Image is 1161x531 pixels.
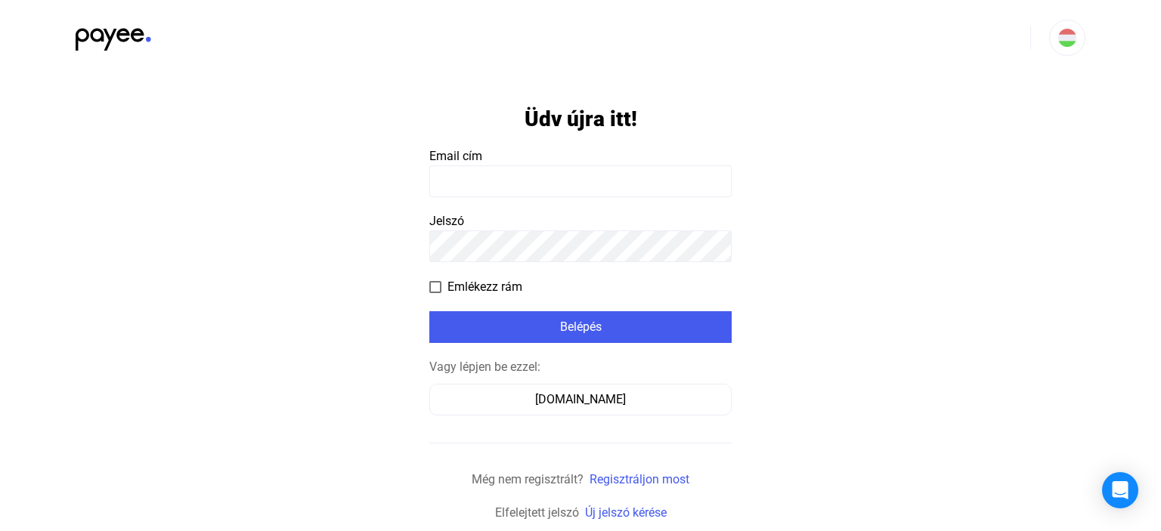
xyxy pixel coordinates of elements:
img: black-payee-blue-dot.svg [76,20,151,51]
a: Új jelszó kérése [585,505,667,520]
button: Belépés [429,311,732,343]
h1: Üdv újra itt! [525,106,637,132]
a: [DOMAIN_NAME] [429,392,732,406]
div: Belépés [434,318,727,336]
span: Elfelejtett jelszó [495,505,579,520]
span: Még nem regisztrált? [472,472,584,486]
a: Regisztráljon most [590,472,689,486]
span: Jelszó [429,214,464,228]
span: Email cím [429,149,482,163]
img: HU [1058,29,1076,47]
div: Vagy lépjen be ezzel: [429,358,732,376]
span: Emlékezz rám [447,278,522,296]
button: HU [1049,20,1085,56]
button: [DOMAIN_NAME] [429,384,732,415]
div: Open Intercom Messenger [1102,472,1138,508]
div: [DOMAIN_NAME] [435,391,726,409]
